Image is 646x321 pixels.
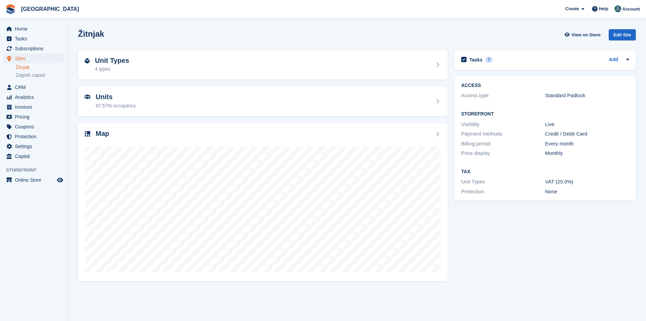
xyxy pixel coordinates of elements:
[545,121,629,128] div: Live
[16,64,64,71] a: Žitnjak
[461,169,629,175] h2: Tax
[96,93,136,101] h2: Units
[545,130,629,138] div: Credit / Debit Card
[15,54,56,63] span: Sites
[461,92,545,100] div: Access type
[85,94,90,99] img: unit-icn-7be61d7bf1b0ce9d3e12c5938cc71ed9869f7b940bace4675aadf7bd6d80202e.svg
[461,83,629,88] h2: ACCESS
[485,57,493,63] div: 7
[614,5,621,12] img: Željko Gobac
[78,123,448,282] a: Map
[85,58,90,64] img: unit-type-icn-2b2737a686de81e16bb02015468b77c625bbabd49415b5ef34ead5e3b44a266d.svg
[3,34,64,43] a: menu
[15,102,56,112] span: Invoices
[15,92,56,102] span: Analytics
[3,132,64,141] a: menu
[78,50,448,80] a: Unit Types 4 types
[15,24,56,34] span: Home
[622,6,640,13] span: Account
[15,132,56,141] span: Protection
[545,92,629,100] div: Standard Padlock
[461,111,629,117] h2: Storefront
[545,140,629,148] div: Every month
[571,32,601,38] span: View on Store
[15,34,56,43] span: Tasks
[3,54,64,63] a: menu
[15,83,56,92] span: CRM
[3,24,64,34] a: menu
[609,56,618,64] a: Add
[609,29,636,43] a: Edit Site
[16,72,64,78] a: Zagreb zapad
[18,3,82,15] a: [GEOGRAPHIC_DATA]
[15,44,56,53] span: Subscriptions
[3,83,64,92] a: menu
[78,29,104,38] h2: Žitnjak
[545,178,629,186] div: VAT (25.0%)
[564,29,603,40] a: View on Store
[15,122,56,131] span: Coupons
[5,4,16,14] img: stora-icon-8386f47178a22dfd0bd8f6a31ec36ba5ce8667c1dd55bd0f319d3a0aa187defe.svg
[565,5,579,12] span: Create
[461,188,545,196] div: Protection
[469,57,483,63] h2: Tasks
[545,149,629,157] div: Monthly
[461,178,545,186] div: Unit Types
[15,151,56,161] span: Capital
[461,130,545,138] div: Payment methods
[95,57,129,65] h2: Unit Types
[78,86,448,116] a: Units 97.57% occupancy
[95,66,129,73] div: 4 types
[96,130,109,138] h2: Map
[96,102,136,109] div: 97.57% occupancy
[3,92,64,102] a: menu
[545,188,629,196] div: None
[3,44,64,53] a: menu
[56,176,64,184] a: Preview store
[3,102,64,112] a: menu
[609,29,636,40] div: Edit Site
[461,149,545,157] div: Price display
[599,5,608,12] span: Help
[3,112,64,122] a: menu
[6,167,67,174] span: Storefront
[3,122,64,131] a: menu
[3,175,64,185] a: menu
[461,140,545,148] div: Billing period
[15,142,56,151] span: Settings
[461,121,545,128] div: Visibility
[85,131,90,137] img: map-icn-33ee37083ee616e46c38cad1a60f524a97daa1e2b2c8c0bc3eb3415660979fc1.svg
[15,112,56,122] span: Pricing
[15,175,56,185] span: Online Store
[3,151,64,161] a: menu
[3,142,64,151] a: menu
